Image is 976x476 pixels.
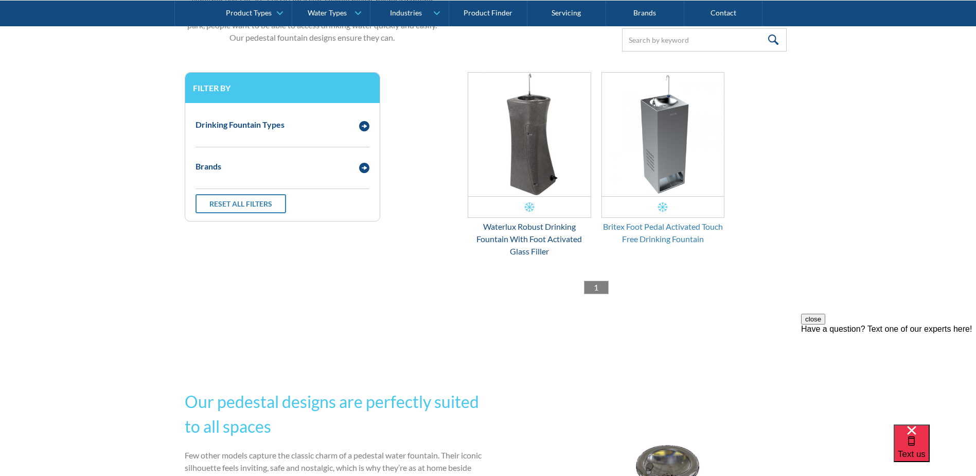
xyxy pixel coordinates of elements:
a: Waterlux Robust Drinking Fountain With Foot Activated Glass FillerWaterlux Robust Drinking Founta... [468,72,591,258]
h3: Filter by [193,83,372,93]
div: Waterlux Robust Drinking Fountain With Foot Activated Glass Filler [468,220,591,258]
div: List [401,281,792,294]
iframe: podium webchat widget bubble [894,424,976,476]
img: Waterlux Robust Drinking Fountain With Foot Activated Glass Filler [468,73,591,196]
a: Reset all filters [196,194,286,213]
iframe: podium webchat widget prompt [801,314,976,437]
input: Search by keyword [622,28,787,52]
div: Drinking Fountain Types [196,118,285,131]
div: Brands [196,160,221,173]
img: Britex Foot Pedal Activated Touch Free Drinking Fountain [602,73,724,196]
div: Britex Foot Pedal Activated Touch Free Drinking Fountain [601,220,725,245]
div: Industries [390,8,422,17]
div: Water Types [308,8,347,17]
a: 1 [584,281,609,294]
div: Product Types [226,8,272,17]
a: Britex Foot Pedal Activated Touch Free Drinking FountainBritex Foot Pedal Activated Touch Free Dr... [601,72,725,245]
h2: Our pedestal designs are perfectly suited to all spaces [185,389,484,439]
